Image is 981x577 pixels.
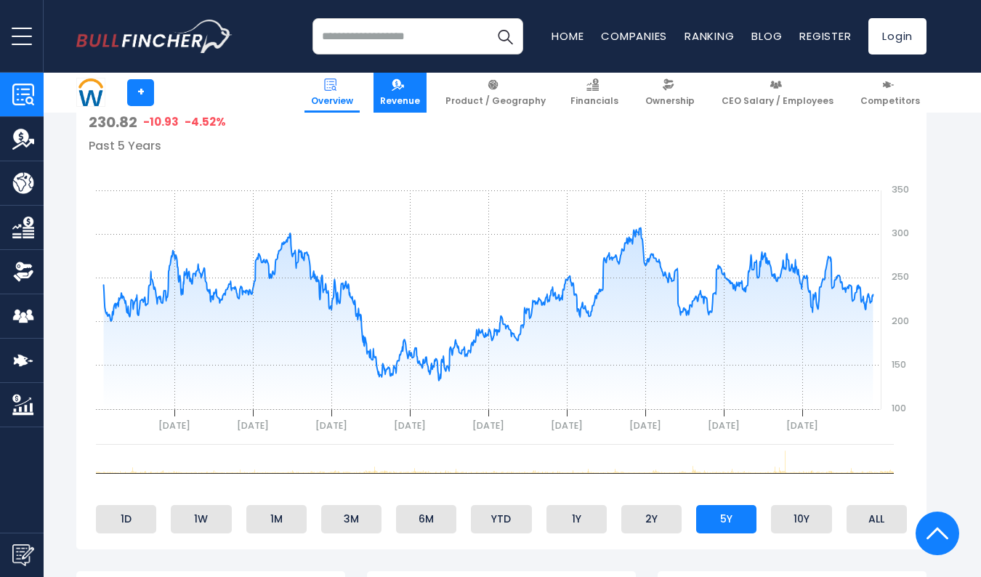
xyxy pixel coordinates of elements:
span: CEO Salary / Employees [722,95,833,107]
img: Ownership [12,261,34,283]
text: [DATE] [708,419,740,432]
a: Overview [304,73,360,113]
text: [DATE] [315,419,347,432]
text: 200 [892,315,909,327]
li: 6M [396,505,456,533]
a: Go to homepage [76,20,233,53]
li: 1D [96,505,156,533]
li: 1Y [546,505,607,533]
li: 3M [321,505,381,533]
li: ALL [847,505,907,533]
a: Register [799,28,851,44]
span: Past 5 Years [89,137,161,154]
span: 230.82 [89,113,137,132]
text: [DATE] [786,419,818,432]
a: Ownership [639,73,701,113]
text: [DATE] [629,419,661,432]
li: 10Y [771,505,831,533]
a: CEO Salary / Employees [715,73,840,113]
li: 5Y [696,505,756,533]
button: Search [487,18,523,55]
text: [DATE] [472,419,504,432]
a: Product / Geography [439,73,552,113]
text: 350 [892,183,909,195]
text: [DATE] [551,419,583,432]
a: Login [868,18,926,55]
li: YTD [471,505,531,533]
span: -10.93 [143,115,179,129]
span: Ownership [645,95,695,107]
a: Financials [564,73,625,113]
li: 2Y [621,505,682,533]
text: [DATE] [394,419,426,432]
a: Home [552,28,584,44]
img: WDAY logo [77,78,105,106]
a: Competitors [854,73,926,113]
text: 300 [892,227,909,239]
a: Blog [751,28,782,44]
text: 100 [892,402,906,414]
span: Product / Geography [445,95,546,107]
span: Competitors [860,95,920,107]
img: bullfincher logo [76,20,233,53]
text: 150 [892,358,906,371]
text: 250 [892,270,909,283]
a: Revenue [374,73,427,113]
a: + [127,79,154,106]
li: 1W [171,505,231,533]
span: -4.52% [185,115,226,129]
span: Overview [311,95,353,107]
span: Financials [570,95,618,107]
span: Revenue [380,95,420,107]
text: [DATE] [237,419,269,432]
li: 1M [246,505,307,533]
a: Ranking [685,28,734,44]
svg: gh [89,153,914,444]
a: Companies [601,28,667,44]
text: [DATE] [158,419,190,432]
